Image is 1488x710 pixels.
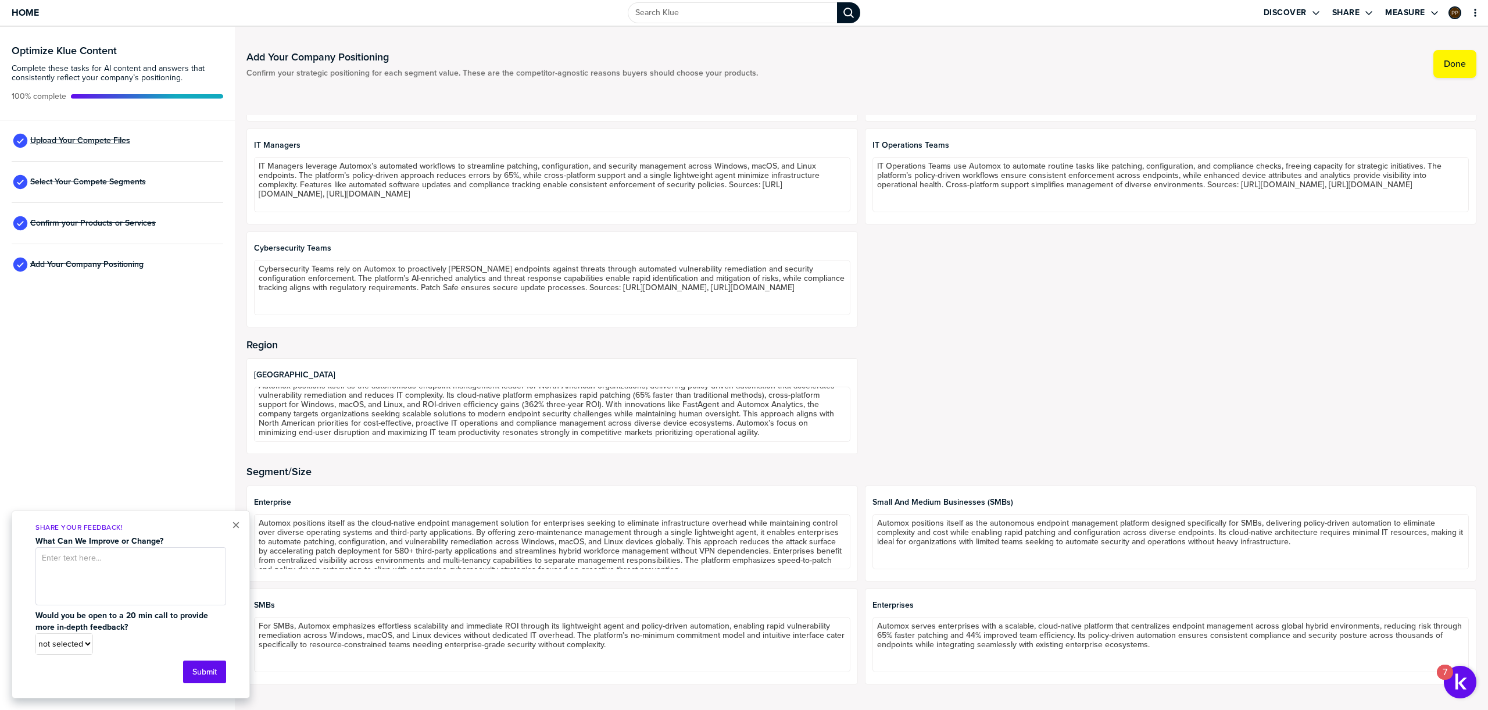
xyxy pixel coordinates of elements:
span: Select Your Compete Segments [30,177,146,187]
span: SMBs [254,601,850,610]
button: Submit [183,661,226,683]
strong: What Can We Improve or Change? [35,535,163,547]
span: IT Managers [254,141,850,150]
img: ef1e4c515663a139d552cb315c0b72e2-sml.png [1450,8,1460,18]
textarea: IT Managers leverage Automox’s automated workflows to streamline patching, configuration, and sec... [254,157,850,212]
h1: Add Your Company Positioning [246,50,758,64]
strong: Would you be open to a 20 min call to provide more in-depth feedback? [35,609,210,633]
button: Open Resource Center, 7 new notifications [1444,666,1476,698]
h3: Optimize Klue Content [12,45,223,56]
span: Confirm your strategic positioning for each segment value. These are the competitor-agnostic reas... [246,69,758,78]
span: Enterprises [872,601,1469,610]
textarea: For SMBs, Automox emphasizes effortless scalability and immediate ROI through its lightweight age... [254,617,850,672]
textarea: Automox positions itself as the autonomous endpoint management platform designed specifically for... [872,514,1469,569]
h2: Region [246,339,1476,351]
label: Share [1332,8,1360,18]
textarea: IT Operations Teams use Automox to automate routine tasks like patching, configuration, and compl... [872,157,1469,212]
div: Peter Pflaster [1448,6,1461,19]
div: 7 [1443,672,1447,687]
span: Small and Medium Businesses (SMBs) [872,498,1469,507]
h2: Segment/Size [246,466,1476,477]
label: Discover [1264,8,1307,18]
p: Share Your Feedback! [35,523,226,533]
textarea: Automox serves enterprises with a scalable, cloud-native platform that centralizes endpoint manag... [872,617,1469,672]
span: Confirm your Products or Services [30,219,156,228]
textarea: Cybersecurity Teams rely on Automox to proactively [PERSON_NAME] endpoints against threats throug... [254,260,850,315]
span: [GEOGRAPHIC_DATA] [254,370,850,380]
span: Upload Your Compete Files [30,136,130,145]
div: Search Klue [837,2,860,23]
textarea: Automox positions itself as the cloud-native endpoint management solution for enterprises seeking... [254,514,850,569]
span: Cybersecurity Teams [254,244,850,253]
span: Add Your Company Positioning [30,260,144,269]
span: Home [12,8,39,17]
textarea: Automox positions itself as the autonomous endpoint management leader for North American organiza... [254,387,850,442]
label: Measure [1385,8,1425,18]
span: Enterprise [254,498,850,507]
span: Complete these tasks for AI content and answers that consistently reflect your company’s position... [12,64,223,83]
a: Edit Profile [1447,5,1462,20]
button: Close [232,518,240,532]
input: Search Klue [628,2,837,23]
span: IT Operations Teams [872,141,1469,150]
label: Done [1444,58,1466,70]
span: Active [12,92,66,101]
